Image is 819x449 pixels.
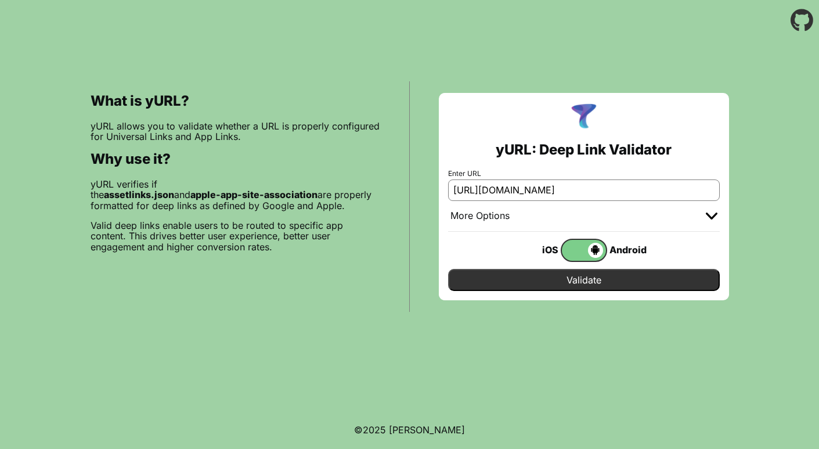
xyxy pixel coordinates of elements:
h2: Why use it? [91,151,380,167]
p: yURL verifies if the and are properly formatted for deep links as defined by Google and Apple. [91,179,380,211]
div: iOS [514,242,561,257]
div: Android [607,242,654,257]
p: yURL allows you to validate whether a URL is properly configured for Universal Links and App Links. [91,121,380,142]
img: chevron [706,213,717,220]
h2: yURL: Deep Link Validator [496,142,672,158]
input: e.g. https://app.chayev.com/xyx [448,179,720,200]
input: Validate [448,269,720,291]
p: Valid deep links enable users to be routed to specific app content. This drives better user exper... [91,220,380,252]
footer: © [354,411,465,449]
span: 2025 [363,424,386,436]
div: More Options [450,210,510,222]
b: apple-app-site-association [190,189,318,200]
img: yURL Logo [569,102,599,132]
h2: What is yURL? [91,93,380,109]
b: assetlinks.json [104,189,174,200]
label: Enter URL [448,170,720,178]
a: Michael Ibragimchayev's Personal Site [389,424,465,436]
